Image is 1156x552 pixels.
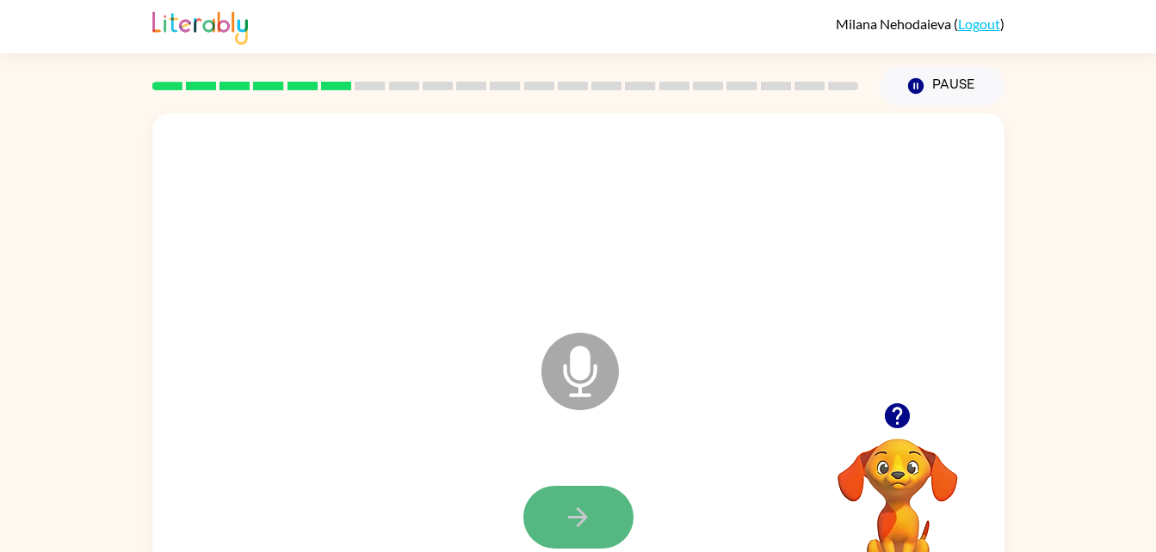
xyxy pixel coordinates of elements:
span: Milana Nehodaieva [836,15,954,32]
img: Literably [152,7,248,45]
button: Pause [880,66,1005,106]
div: ( ) [836,15,1005,32]
a: Logout [958,15,1000,32]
